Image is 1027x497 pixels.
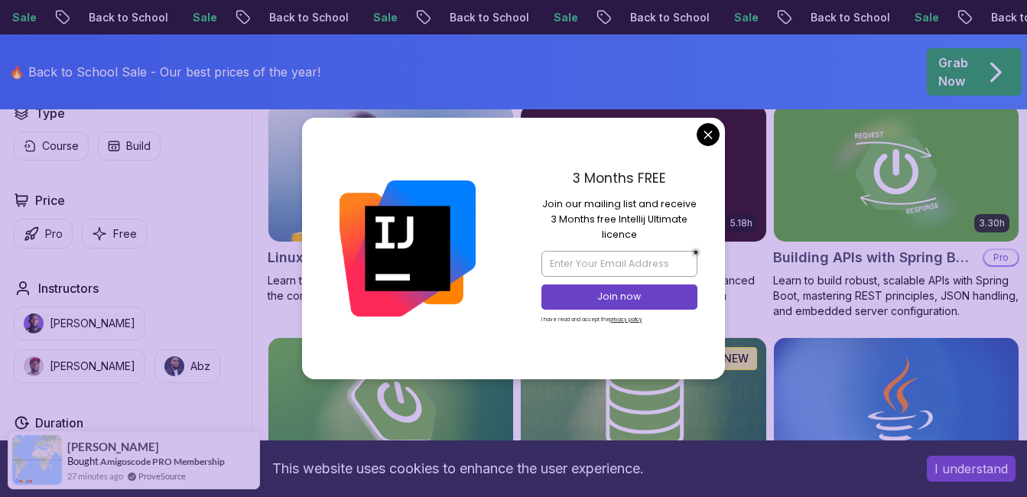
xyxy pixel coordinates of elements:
p: [PERSON_NAME] [50,359,135,374]
img: provesource social proof notification image [12,435,62,485]
button: instructor imgAbz [154,349,220,383]
img: Spring Data JPA card [521,338,765,475]
p: Course [42,138,79,154]
p: Sale [722,10,771,25]
p: Back to School [257,10,361,25]
p: Back to School [618,10,722,25]
p: [PERSON_NAME] [50,316,135,331]
img: instructor img [24,313,44,333]
img: Java for Beginners card [774,338,1019,475]
div: This website uses cookies to enhance the user experience. [11,452,904,486]
p: Sale [541,10,590,25]
button: Accept cookies [927,456,1016,482]
a: Building APIs with Spring Boot card3.30hBuilding APIs with Spring BootProLearn to build robust, s... [773,104,1019,319]
h2: Instructors [38,279,99,297]
p: Sale [361,10,410,25]
p: Build [126,138,151,154]
a: Amigoscode PRO Membership [100,456,225,467]
button: instructor img[PERSON_NAME] [14,349,145,383]
p: Pro [984,250,1018,265]
a: Linux Fundamentals card6.00hLinux FundamentalsProLearn the fundamentals of Linux and how to use t... [268,104,514,304]
button: Course [14,132,89,161]
p: Sale [902,10,951,25]
p: Back to School [798,10,902,25]
img: Linux Fundamentals card [268,105,513,242]
p: Back to School [76,10,180,25]
img: instructor img [164,356,184,376]
p: NEW [723,351,749,366]
p: Grab Now [938,54,968,90]
p: Free [113,226,137,242]
p: Back to School [437,10,541,25]
h2: Duration [35,414,83,432]
h2: Type [35,104,65,122]
button: Build [98,132,161,161]
p: Abz [190,359,210,374]
span: Bought [67,455,99,467]
h2: Linux Fundamentals [268,247,403,268]
p: 5.18h [730,217,752,229]
span: [PERSON_NAME] [67,440,159,453]
p: Sale [180,10,229,25]
img: Spring Boot for Beginners card [268,338,513,475]
img: Building APIs with Spring Boot card [774,105,1019,242]
h2: Price [35,191,65,210]
p: 3.30h [979,217,1005,229]
button: Free [82,219,147,248]
a: ProveSource [138,469,186,482]
img: instructor img [24,356,44,376]
h2: Building APIs with Spring Boot [773,247,977,268]
p: Learn the fundamentals of Linux and how to use the command line [268,273,514,304]
p: 🔥 Back to School Sale - Our best prices of the year! [9,63,320,81]
button: Pro [14,219,73,248]
span: 27 minutes ago [67,469,123,482]
p: Pro [45,226,63,242]
button: instructor img[PERSON_NAME] [14,307,145,340]
p: Learn to build robust, scalable APIs with Spring Boot, mastering REST principles, JSON handling, ... [773,273,1019,319]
